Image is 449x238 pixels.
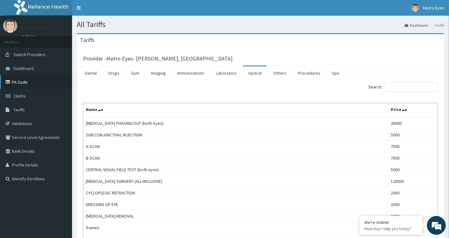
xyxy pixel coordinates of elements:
[388,129,438,141] td: 5000
[83,56,232,61] h3: Provider - Metro Eyes- [PERSON_NAME], [GEOGRAPHIC_DATA]
[146,66,171,80] a: Imaging
[83,129,388,141] td: SUB.CONJUNCTIVAL INJECTION
[405,23,428,28] a: Dashboard
[172,66,209,80] a: Immunizations
[80,37,95,43] h3: Tariffs
[268,66,291,80] a: Others
[83,103,388,118] th: Name
[388,152,438,164] td: 7500
[327,66,344,80] a: Spa
[364,226,418,231] p: How may I help you today?
[368,82,438,92] label: Search:
[428,23,444,28] li: Tariffs
[13,52,45,57] span: Switch Providers
[83,187,388,199] td: CYCLOPLEGIC REFRACTION
[83,199,388,210] td: DRESSING OF EYE
[126,66,144,80] a: Gym
[83,222,388,234] td: frames
[13,93,26,99] span: Claims
[80,66,102,80] a: Dental
[384,82,438,92] input: Search:
[77,20,444,29] h1: All Tariffs
[388,187,438,199] td: 2000
[83,210,388,222] td: [MEDICAL_DATA] REMOVAL
[364,219,418,225] div: We're Online!
[388,199,438,210] td: 2000
[36,79,86,142] span: We're online!
[103,66,124,80] a: Drugs
[12,31,25,47] img: d_794563401_company_1708531726252_794563401
[388,164,438,176] td: 5000
[3,19,17,33] img: User Image
[13,66,34,71] span: Dashboard
[3,171,119,193] textarea: Type your message and hit 'Enter'
[388,103,438,118] th: Price
[388,141,438,152] td: 7500
[423,5,444,11] span: Metro Eyes
[22,34,37,39] a: Online
[243,66,267,80] a: Optical
[388,210,438,222] td: 6000
[22,25,49,31] p: Metro Eyes
[33,35,105,43] div: Chat with us now
[13,107,25,113] span: Tariffs
[411,4,419,12] img: User Image
[388,176,438,187] td: 120000
[83,117,388,129] td: [MEDICAL_DATA] PHASING/SLP (both eyes)
[103,3,118,18] div: Minimize live chat window
[388,117,438,129] td: 28000
[83,141,388,152] td: A-SCAN
[211,66,242,80] a: Laboratory
[293,66,325,80] a: Procedures
[83,152,388,164] td: B-SCAN
[83,176,388,187] td: [MEDICAL_DATA] SURGERY (ALL-INCLUSIVE)
[83,164,388,176] td: CENTRAL VISUAL FIELD TEST (both eyes)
